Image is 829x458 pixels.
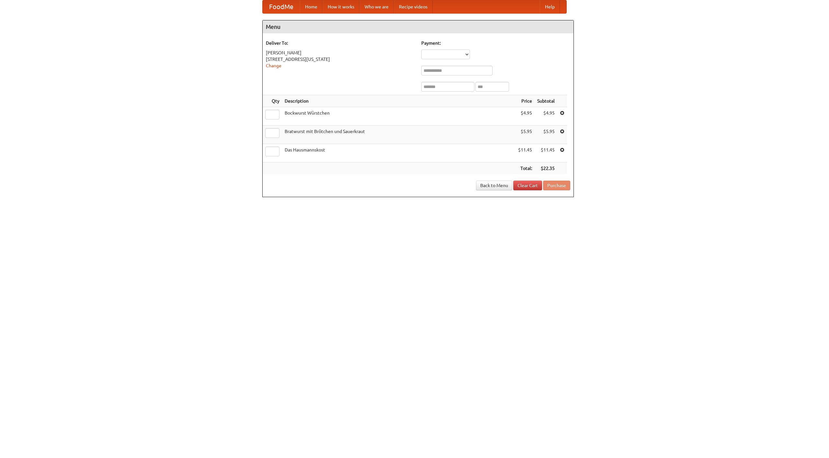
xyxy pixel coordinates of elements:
[282,126,516,144] td: Bratwurst mit Brötchen und Sauerkraut
[282,144,516,162] td: Das Hausmannskost
[516,162,535,174] th: Total:
[266,56,415,62] div: [STREET_ADDRESS][US_STATE]
[513,181,542,190] a: Clear Cart
[516,126,535,144] td: $5.95
[516,107,535,126] td: $4.95
[282,107,516,126] td: Bockwurst Würstchen
[535,107,557,126] td: $4.95
[266,50,415,56] div: [PERSON_NAME]
[282,95,516,107] th: Description
[516,144,535,162] td: $11.45
[543,181,570,190] button: Purchase
[421,40,570,46] h5: Payment:
[535,162,557,174] th: $22.35
[359,0,394,13] a: Who we are
[535,144,557,162] td: $11.45
[263,20,573,33] h4: Menu
[535,126,557,144] td: $5.95
[540,0,560,13] a: Help
[266,40,415,46] h5: Deliver To:
[266,63,281,68] a: Change
[516,95,535,107] th: Price
[535,95,557,107] th: Subtotal
[263,95,282,107] th: Qty
[476,181,512,190] a: Back to Menu
[263,0,300,13] a: FoodMe
[300,0,323,13] a: Home
[323,0,359,13] a: How it works
[394,0,433,13] a: Recipe videos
